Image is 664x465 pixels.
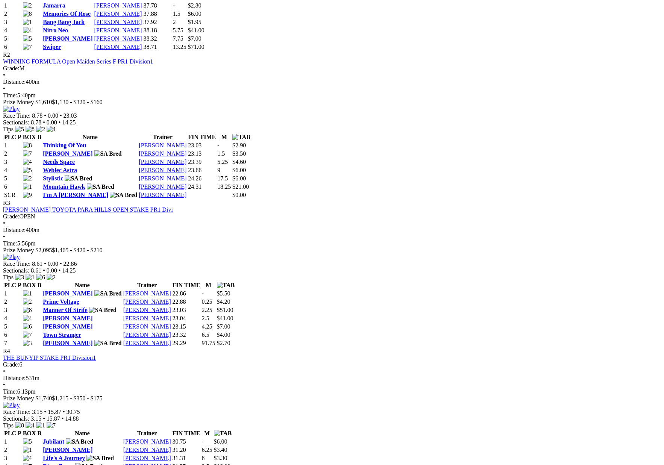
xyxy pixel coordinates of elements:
[3,92,17,98] span: Time:
[3,58,153,65] a: WINNING FORMULA Open Maiden Series F PR1 Division1
[4,331,22,339] td: 6
[202,438,204,445] text: -
[172,323,201,330] td: 23.15
[4,430,16,436] span: PLC
[3,72,5,78] span: •
[3,354,96,361] a: THE BUNYIP STAKE PR1 Division1
[3,112,30,119] span: Race Time:
[4,183,22,191] td: 6
[3,106,20,112] img: Play
[32,261,42,267] span: 8.61
[94,150,122,157] img: SA Bred
[123,282,171,289] th: Trainer
[3,119,29,126] span: Sectionals:
[3,99,661,106] div: Prize Money $1,610
[3,409,30,415] span: Race Time:
[37,430,41,436] span: B
[217,282,235,289] img: TAB
[43,159,75,165] a: Needs Space
[43,11,91,17] a: Memories Of Rose
[3,388,17,395] span: Time:
[43,27,68,33] a: Nitro Neo
[23,332,32,338] img: 7
[139,175,186,182] a: [PERSON_NAME]
[202,323,212,330] text: 4.25
[37,134,41,140] span: B
[94,340,122,347] img: SA Bred
[4,27,22,34] td: 4
[123,323,171,330] a: [PERSON_NAME]
[4,315,22,322] td: 4
[3,227,26,233] span: Distance:
[86,455,114,462] img: SA Bred
[94,19,142,25] a: [PERSON_NAME]
[188,44,204,50] span: $71.00
[23,159,32,165] img: 4
[59,267,61,274] span: •
[232,134,250,141] img: TAB
[43,340,92,346] a: [PERSON_NAME]
[43,455,85,461] a: Life's A Journey
[62,415,64,422] span: •
[23,175,32,182] img: 2
[143,18,172,26] td: 37.92
[94,35,142,42] a: [PERSON_NAME]
[3,240,661,247] div: 5:56pm
[188,27,204,33] span: $41.00
[217,159,228,165] text: 5.25
[94,290,122,297] img: SA Bred
[23,298,32,305] img: 2
[23,183,32,190] img: 1
[3,92,661,99] div: 5:40pm
[31,119,41,126] span: 8.78
[123,290,171,297] a: [PERSON_NAME]
[4,298,22,306] td: 2
[3,388,661,395] div: 6:13pm
[15,274,24,281] img: 3
[43,142,86,148] a: Thinking Of You
[172,290,201,297] td: 22.86
[23,27,32,34] img: 4
[32,409,42,415] span: 3.15
[23,44,32,50] img: 7
[43,167,77,173] a: Weblec Astra
[217,332,230,338] span: $4.00
[37,282,41,288] span: B
[188,175,216,182] td: 24.26
[64,261,77,267] span: 22.86
[18,430,21,436] span: P
[173,11,180,17] text: 1.5
[172,339,201,347] td: 29.29
[3,402,20,409] img: Play
[173,44,186,50] text: 13.25
[3,415,29,422] span: Sectionals:
[172,298,201,306] td: 22.88
[123,447,171,453] a: [PERSON_NAME]
[202,290,204,297] text: -
[43,315,92,321] a: [PERSON_NAME]
[64,112,77,119] span: 23.03
[3,361,661,368] div: 6
[3,213,20,220] span: Grade:
[3,382,5,388] span: •
[23,307,32,314] img: 8
[44,409,46,415] span: •
[123,455,171,461] a: [PERSON_NAME]
[123,430,171,437] th: Trainer
[217,183,231,190] text: 18.25
[232,150,246,157] span: $3.50
[3,233,5,240] span: •
[23,455,32,462] img: 4
[23,315,32,322] img: 4
[139,183,186,190] a: [PERSON_NAME]
[3,126,14,132] span: Tips
[18,282,21,288] span: P
[36,274,45,281] img: 6
[65,175,92,182] img: SA Bred
[89,307,116,314] img: SA Bred
[42,430,122,437] th: Name
[4,282,16,288] span: PLC
[3,220,5,226] span: •
[48,112,58,119] span: 0.00
[59,119,61,126] span: •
